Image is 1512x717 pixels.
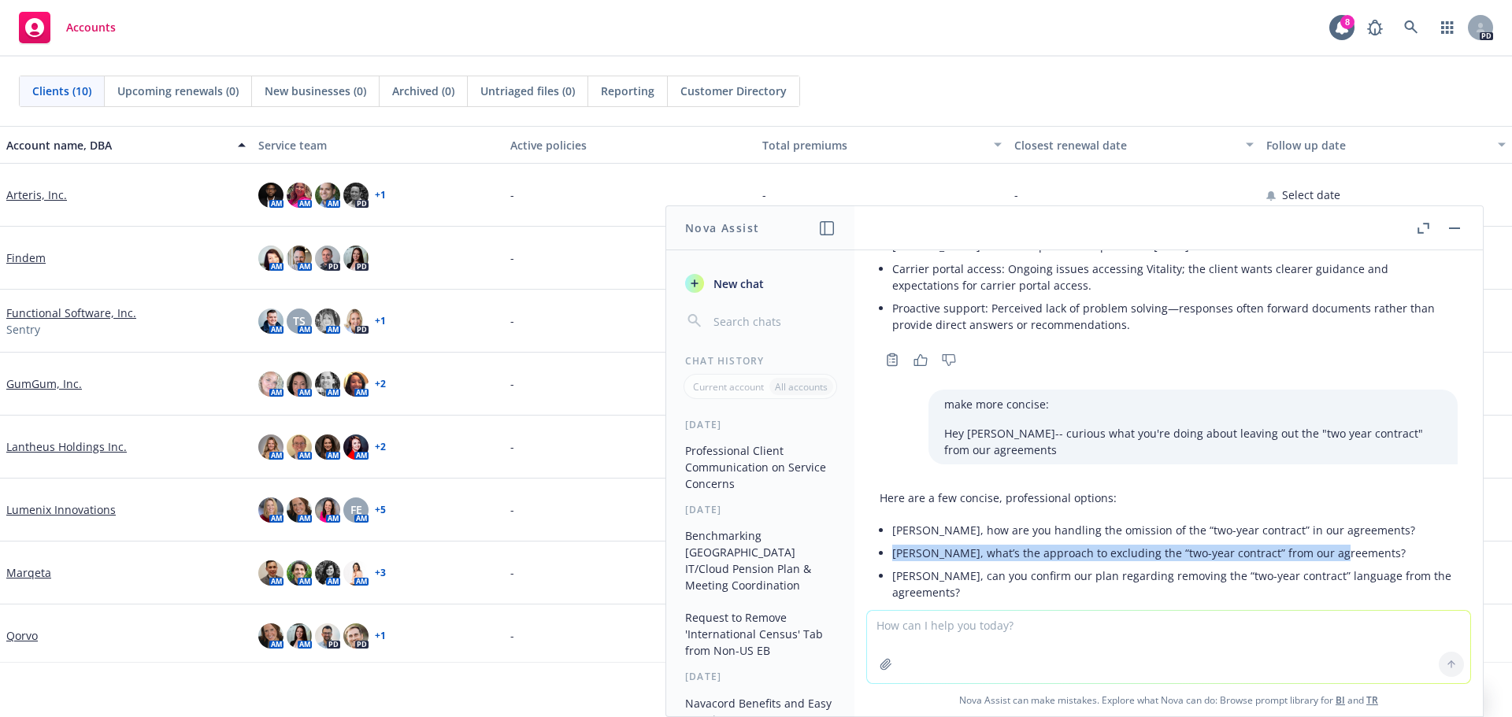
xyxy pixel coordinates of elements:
button: Service team [252,126,504,164]
img: photo [315,623,340,649]
span: Reporting [601,83,654,99]
img: photo [315,309,340,334]
img: photo [315,560,340,586]
img: photo [343,371,369,397]
div: Closest renewal date [1014,137,1236,153]
a: TR [1366,693,1378,707]
button: Active policies [504,126,756,164]
a: Lumenix Innovations [6,501,116,518]
span: - [510,312,514,329]
div: [DATE] [666,503,854,516]
a: Report a Bug [1359,12,1391,43]
span: - [510,438,514,455]
a: Functional Software, Inc. [6,305,136,321]
a: + 1 [375,316,386,326]
div: Active policies [510,137,750,153]
p: Here are a few concise, professional options: [880,490,1458,506]
li: Carrier portal access: Ongoing issues accessing Vitality; the client wants clearer guidance and e... [892,257,1458,297]
div: Account name, DBA [6,137,228,153]
span: - [762,187,766,203]
div: Chat History [666,354,854,368]
span: Accounts [66,21,116,34]
p: Hey [PERSON_NAME]-- curious what you're doing about leaving out the "two year contract" from our ... [944,425,1442,458]
span: - [510,627,514,644]
img: photo [258,497,283,523]
span: - [1014,187,1018,203]
img: photo [287,246,312,271]
a: Marqeta [6,564,51,581]
a: + 3 [375,568,386,578]
p: make more concise: [944,396,1442,412]
a: Switch app [1432,12,1463,43]
a: Arteris, Inc. [6,187,67,203]
span: - [510,501,514,518]
a: Search [1395,12,1427,43]
img: photo [343,246,369,271]
span: - [510,249,514,266]
img: photo [258,434,283,460]
img: photo [315,371,340,397]
span: Upcoming renewals (0) [117,83,239,99]
li: Proactive support: Perceived lack of problem solving—responses often forward documents rather tha... [892,297,1458,336]
a: + 2 [375,442,386,452]
div: Follow up date [1266,137,1488,153]
button: Thumbs down [936,349,962,371]
span: Archived (0) [392,83,454,99]
span: New businesses (0) [265,83,366,99]
button: Closest renewal date [1008,126,1260,164]
span: Nova Assist can make mistakes. Explore what Nova can do: Browse prompt library for and [861,684,1477,716]
span: - [510,375,514,392]
a: + 1 [375,190,386,200]
img: photo [315,434,340,460]
svg: Copy to clipboard [885,353,899,367]
img: photo [258,371,283,397]
div: 8 [1340,13,1354,28]
input: Search chats [710,310,836,332]
img: photo [258,246,283,271]
li: [PERSON_NAME], what’s the approach to excluding the “two-year contract” from our agreements? [892,541,1458,564]
span: TS [293,312,306,329]
img: photo [343,434,369,460]
a: Accounts [13,6,122,50]
span: Clients (10) [32,83,91,99]
img: photo [258,560,283,586]
span: Untriaged files (0) [480,83,575,99]
img: photo [258,183,283,208]
a: + 1 [375,631,386,641]
img: photo [343,309,369,334]
img: photo [343,560,369,586]
p: All accounts [775,380,828,394]
button: New chat [679,269,842,298]
img: photo [287,371,312,397]
img: photo [258,309,283,334]
li: [PERSON_NAME], can you confirm our plan regarding removing the “two-year contract” language from ... [892,564,1458,604]
h1: Nova Assist [685,220,759,236]
img: photo [287,497,312,523]
p: Current account [693,380,764,394]
img: photo [258,623,283,649]
a: GumGum, Inc. [6,375,82,392]
a: BI [1336,693,1345,707]
button: Benchmarking [GEOGRAPHIC_DATA] IT/Cloud Pension Plan & Meeting Coordination [679,523,842,598]
span: FE [350,501,362,518]
span: Sentry [6,321,40,338]
button: Request to Remove 'International Census' Tab from Non-US EB [679,604,842,663]
div: [DATE] [666,418,854,431]
img: photo [315,246,340,271]
div: [DATE] [666,670,854,683]
img: photo [287,560,312,586]
img: photo [287,183,312,208]
button: Professional Client Communication on Service Concerns [679,438,842,497]
img: photo [287,623,312,649]
button: Total premiums [756,126,1008,164]
a: + 2 [375,379,386,389]
a: Lantheus Holdings Inc. [6,438,127,455]
span: Customer Directory [680,83,787,99]
div: Service team [258,137,498,153]
span: New chat [710,275,764,292]
li: [PERSON_NAME], how are you handling the omission of the “two-year contract” in our agreements? [892,519,1458,541]
img: photo [343,183,369,208]
img: photo [287,434,312,460]
span: Select date [1282,187,1340,203]
div: Total premiums [762,137,984,153]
